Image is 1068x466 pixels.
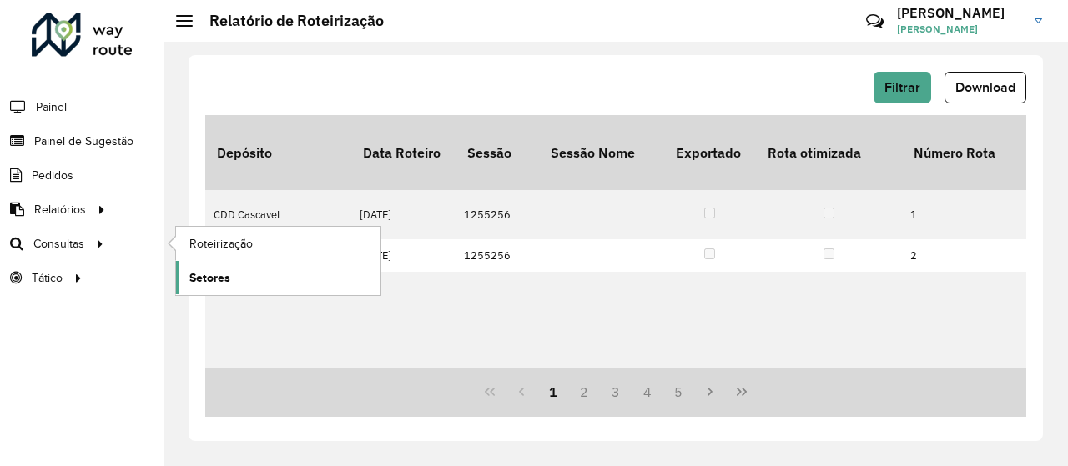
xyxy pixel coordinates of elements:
[176,227,380,260] a: Roteirização
[33,235,84,253] span: Consultas
[884,80,920,94] span: Filtrar
[694,376,726,408] button: Next Page
[456,115,539,190] th: Sessão
[456,190,539,238] td: 1255256
[189,235,253,253] span: Roteirização
[726,376,758,408] button: Last Page
[600,376,632,408] button: 3
[902,115,1027,190] th: Número Rota
[34,201,86,218] span: Relatórios
[351,115,456,190] th: Data Roteiro
[955,80,1015,94] span: Download
[664,115,756,190] th: Exportado
[193,12,384,30] h2: Relatório de Roteirização
[189,269,230,287] span: Setores
[176,261,380,294] a: Setores
[351,190,456,238] td: [DATE]
[36,98,67,116] span: Painel
[32,269,63,287] span: Tático
[857,3,893,39] a: Contato Rápido
[34,133,133,150] span: Painel de Sugestão
[205,115,351,190] th: Depósito
[945,72,1026,103] button: Download
[32,167,73,184] span: Pedidos
[663,376,695,408] button: 5
[874,72,931,103] button: Filtrar
[897,22,1022,37] span: [PERSON_NAME]
[632,376,663,408] button: 4
[756,115,902,190] th: Rota otimizada
[539,115,664,190] th: Sessão Nome
[897,5,1022,21] h3: [PERSON_NAME]
[456,239,539,272] td: 1255256
[351,239,456,272] td: [DATE]
[205,190,351,238] td: CDD Cascavel
[902,190,1027,238] td: 1
[537,376,569,408] button: 1
[902,239,1027,272] td: 2
[568,376,600,408] button: 2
